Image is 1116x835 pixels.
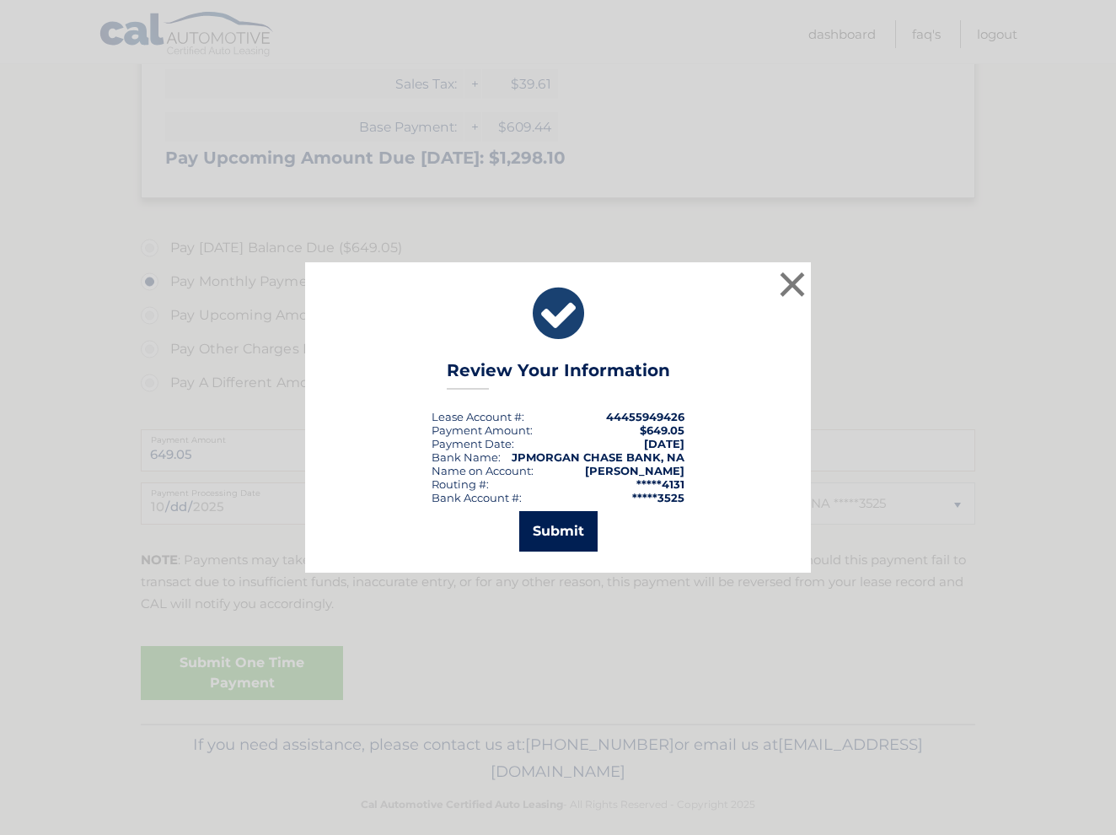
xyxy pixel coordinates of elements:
span: $649.05 [640,423,684,437]
div: : [432,437,514,450]
strong: JPMORGAN CHASE BANK, NA [512,450,684,464]
h3: Review Your Information [447,360,670,390]
div: Routing #: [432,477,489,491]
span: Payment Date [432,437,512,450]
div: Payment Amount: [432,423,533,437]
div: Lease Account #: [432,410,524,423]
div: Bank Account #: [432,491,522,504]
strong: 44455949426 [606,410,684,423]
button: × [775,267,809,301]
div: Bank Name: [432,450,501,464]
button: Submit [519,511,598,552]
strong: [PERSON_NAME] [585,464,684,477]
span: [DATE] [644,437,684,450]
div: Name on Account: [432,464,534,477]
